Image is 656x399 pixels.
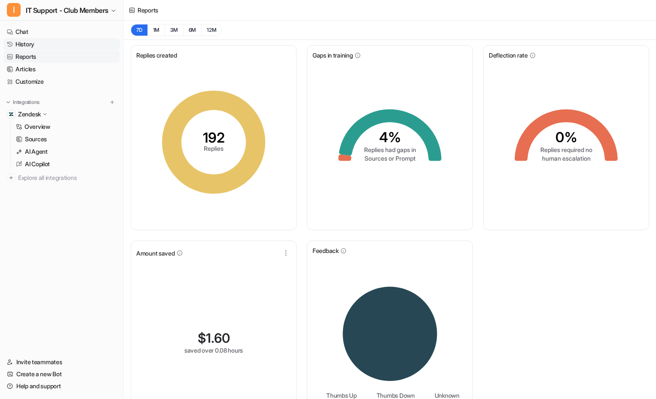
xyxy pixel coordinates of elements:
a: History [3,38,120,50]
img: explore all integrations [7,174,15,182]
span: Feedback [313,246,339,255]
a: Articles [3,63,120,75]
span: IT Support - Club Members [26,4,108,16]
p: Sources [25,135,47,143]
a: Explore all integrations [3,172,120,184]
button: 7D [131,24,147,36]
a: AI Agent [12,146,120,158]
tspan: Replies [204,145,224,152]
div: $ [198,330,230,346]
p: AI Copilot [25,160,50,168]
span: Explore all integrations [18,171,116,185]
a: Help and support [3,380,120,392]
button: Integrations [3,98,42,107]
img: menu_add.svg [109,99,115,105]
p: Integrations [13,99,40,106]
a: Sources [12,133,120,145]
button: 1M [147,24,165,36]
img: expand menu [5,99,11,105]
span: Replies created [136,51,177,60]
div: Reports [138,6,158,15]
tspan: Sources or Prompt [365,155,416,162]
button: 6M [183,24,202,36]
span: 1.60 [206,330,230,346]
tspan: Replies had gaps in [364,146,416,153]
a: Customize [3,76,120,88]
tspan: 192 [203,129,225,146]
tspan: Replies required no [540,146,592,153]
span: Amount saved [136,249,175,258]
a: Create a new Bot [3,368,120,380]
a: Chat [3,26,120,38]
a: AI Copilot [12,158,120,170]
p: Zendesk [18,110,41,119]
tspan: 4% [379,129,401,146]
tspan: human escalation [542,155,591,162]
tspan: 0% [555,129,577,146]
img: Zendesk [9,112,14,117]
a: Reports [3,51,120,63]
span: Gaps in training [313,51,353,60]
span: Deflection rate [489,51,528,60]
span: I [7,3,21,17]
button: 3M [165,24,183,36]
div: saved over 0.08 hours [184,346,243,355]
a: Overview [12,121,120,133]
a: Invite teammates [3,356,120,368]
p: AI Agent [25,147,48,156]
button: 12M [201,24,222,36]
p: Overview [25,122,50,131]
